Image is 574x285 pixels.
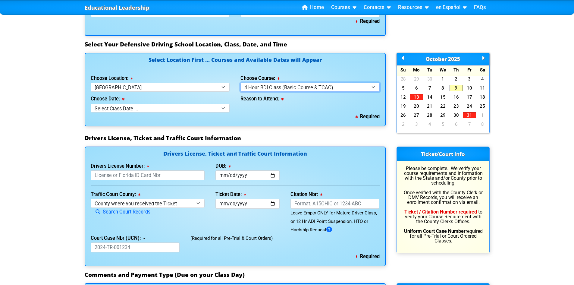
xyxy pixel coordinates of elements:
b: Required [356,18,380,24]
label: Choose Location: [91,76,133,81]
b: Required [356,254,380,259]
div: Tu [423,65,436,74]
a: 17 [463,94,476,100]
a: 16 [450,94,463,100]
a: 28 [423,112,436,118]
div: We [436,65,450,74]
p: Please be complete. We verify your course requirements and information with the State and/or Coun... [402,166,484,243]
a: Home [300,3,326,12]
b: Required [356,114,380,119]
label: Traffic Court County: [91,192,140,197]
h3: Drivers License, Ticket and Traffic Court Information [85,135,490,142]
a: 29 [436,112,450,118]
h4: Drivers License, Ticket and Traffic Court Information [91,151,380,157]
input: mm/dd/yyyy [215,170,280,180]
a: Educational Leadership [85,3,149,13]
label: Drivers License Number: [91,164,149,169]
label: Choose Course: [240,76,280,81]
h3: Select Your Defensive Driving School Location, Class, Date, and Time [85,41,490,48]
a: 25 [476,103,489,109]
a: 21 [423,103,436,109]
a: en Español [434,3,469,12]
a: 13 [410,94,423,100]
a: FAQs [472,3,488,12]
a: 7 [423,85,436,91]
div: Leave Empty ONLY for Mature Driver Class, or 12 Hr ADI Point Suspension, HTO or Hardship Request [290,209,380,234]
a: 4 [423,121,436,127]
a: 20 [410,103,423,109]
a: 28 [397,76,410,82]
b: Uniform Court Case Number [404,228,466,234]
a: 8 [476,121,489,127]
a: 2 [397,121,410,127]
a: 1 [436,76,450,82]
input: mm/dd/yyyy [215,199,280,209]
a: 3 [410,121,423,127]
a: 10 [463,85,476,91]
a: 15 [436,94,450,100]
a: 26 [397,112,410,118]
a: 23 [450,103,463,109]
a: 27 [410,112,423,118]
label: Citation Nbr: [290,192,322,197]
a: 24 [463,103,476,109]
a: 30 [423,76,436,82]
h3: Ticket/Court Info [397,147,489,161]
a: Contacts [361,3,393,12]
div: Su [397,65,410,74]
label: Court Case Nbr (UCN): [91,236,145,241]
a: 2 [450,76,463,82]
a: 4 [476,76,489,82]
a: 31 [463,112,476,118]
input: 2024-TR-001234 [91,242,180,252]
div: Mo [410,65,423,74]
div: (Required for all Pre-Trial & Court Orders) [185,234,385,252]
a: 6 [450,121,463,127]
input: License or Florida ID Card Nbr [91,170,205,180]
input: Format: A15CHIC or 1234-ABC [290,199,380,209]
a: 1 [476,112,489,118]
a: Resources [396,3,431,12]
span: 2025 [448,55,460,62]
a: 12 [397,94,410,100]
a: 11 [476,85,489,91]
label: Reason to Attend: [240,97,284,101]
a: Courses [329,3,359,12]
div: Th [450,65,463,74]
a: 18 [476,94,489,100]
a: 19 [397,103,410,109]
label: Ticket Date: [215,192,246,197]
a: 29 [410,76,423,82]
a: 3 [463,76,476,82]
a: 5 [436,121,450,127]
a: 9 [450,85,463,91]
a: 5 [397,85,410,91]
a: Search Court Records [91,209,150,215]
span: October [426,55,447,62]
a: 14 [423,94,436,100]
h3: Comments and Payment Type (Due on your Class Day) [85,271,490,278]
b: Ticket / Citation Number required [404,209,477,215]
a: 7 [463,121,476,127]
div: Sa [476,65,489,74]
a: 30 [450,112,463,118]
a: 8 [436,85,450,91]
a: 6 [410,85,423,91]
label: DOB: [215,164,231,169]
label: Choose Date: [91,97,124,101]
div: Fr [463,65,476,74]
h4: Select Location First ... Courses and Available Dates will Appear [91,57,380,70]
a: 22 [436,103,450,109]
